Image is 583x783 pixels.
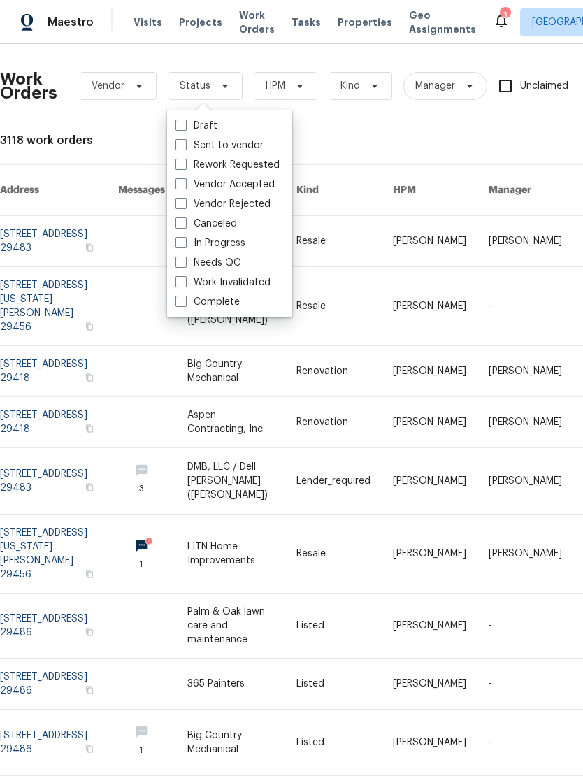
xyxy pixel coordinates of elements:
[477,267,574,346] td: -
[382,397,477,448] td: [PERSON_NAME]
[179,15,222,29] span: Projects
[176,515,286,594] td: LITN Home Improvements
[175,197,271,211] label: Vendor Rejected
[92,79,124,93] span: Vendor
[175,138,264,152] label: Sent to vendor
[382,216,477,267] td: [PERSON_NAME]
[285,710,382,776] td: Listed
[176,594,286,659] td: Palm & Oak lawn care and maintenance
[477,448,574,515] td: [PERSON_NAME]
[175,236,245,250] label: In Progress
[415,79,455,93] span: Manager
[382,710,477,776] td: [PERSON_NAME]
[239,8,275,36] span: Work Orders
[285,346,382,397] td: Renovation
[175,158,280,172] label: Rework Requested
[520,79,568,94] span: Unclaimed
[83,684,96,696] button: Copy Address
[338,15,392,29] span: Properties
[83,742,96,755] button: Copy Address
[285,515,382,594] td: Resale
[382,165,477,216] th: HPM
[285,594,382,659] td: Listed
[180,79,210,93] span: Status
[477,710,574,776] td: -
[176,397,286,448] td: Aspen Contracting, Inc.
[83,481,96,494] button: Copy Address
[477,594,574,659] td: -
[382,448,477,515] td: [PERSON_NAME]
[266,79,285,93] span: HPM
[175,256,240,270] label: Needs QC
[83,241,96,254] button: Copy Address
[382,659,477,710] td: [PERSON_NAME]
[175,275,271,289] label: Work Invalidated
[176,448,286,515] td: DMB, LLC / Dell [PERSON_NAME] ([PERSON_NAME])
[477,515,574,594] td: [PERSON_NAME]
[285,165,382,216] th: Kind
[382,267,477,346] td: [PERSON_NAME]
[175,178,275,192] label: Vendor Accepted
[176,710,286,776] td: Big Country Mechanical
[285,267,382,346] td: Resale
[382,515,477,594] td: [PERSON_NAME]
[285,216,382,267] td: Resale
[83,371,96,384] button: Copy Address
[291,17,321,27] span: Tasks
[107,165,176,216] th: Messages
[176,659,286,710] td: 365 Painters
[477,346,574,397] td: [PERSON_NAME]
[83,568,96,580] button: Copy Address
[477,216,574,267] td: [PERSON_NAME]
[48,15,94,29] span: Maestro
[477,659,574,710] td: -
[175,295,240,309] label: Complete
[175,217,237,231] label: Canceled
[176,346,286,397] td: Big Country Mechanical
[134,15,162,29] span: Visits
[409,8,476,36] span: Geo Assignments
[285,397,382,448] td: Renovation
[340,79,360,93] span: Kind
[83,320,96,333] button: Copy Address
[285,659,382,710] td: Listed
[500,8,510,22] div: 3
[83,626,96,638] button: Copy Address
[175,119,217,133] label: Draft
[477,165,574,216] th: Manager
[285,448,382,515] td: Lender_required
[382,346,477,397] td: [PERSON_NAME]
[83,422,96,435] button: Copy Address
[477,397,574,448] td: [PERSON_NAME]
[382,594,477,659] td: [PERSON_NAME]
